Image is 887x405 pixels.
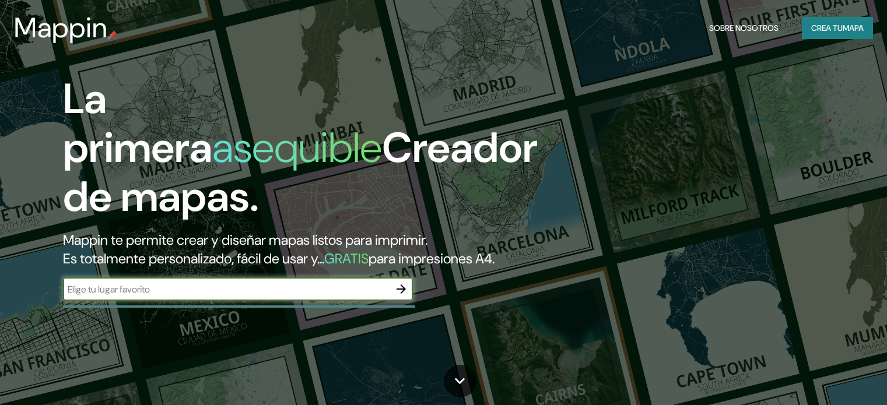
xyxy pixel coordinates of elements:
font: Mappin te permite crear y diseñar mapas listos para imprimir. [63,231,427,249]
input: Elige tu lugar favorito [63,283,390,296]
font: La primera [63,72,212,175]
font: asequible [212,121,382,175]
font: Sobre nosotros [709,23,779,33]
font: Creador de mapas. [63,121,538,224]
font: Crea tu [811,23,843,33]
font: Mappin [14,9,108,46]
font: para impresiones A4. [369,249,495,267]
font: GRATIS [324,249,369,267]
font: Es totalmente personalizado, fácil de usar y... [63,249,324,267]
img: pin de mapeo [108,30,117,40]
button: Sobre nosotros [704,17,783,39]
button: Crea tumapa [802,17,873,39]
font: mapa [843,23,864,33]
